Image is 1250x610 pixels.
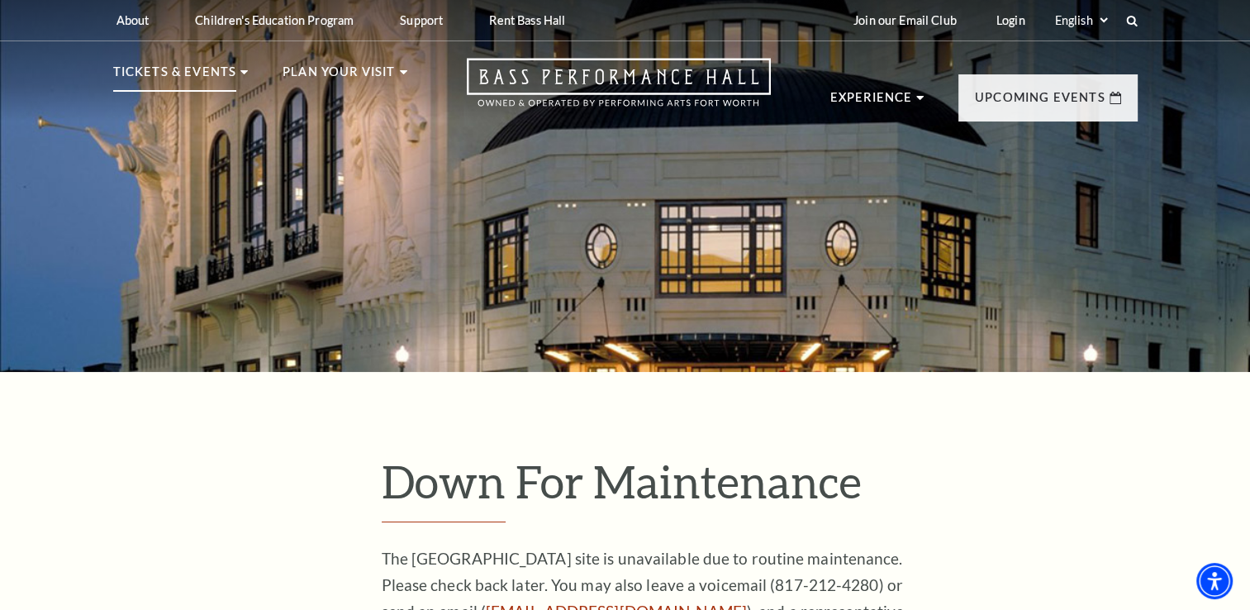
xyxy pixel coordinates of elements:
p: Support [400,13,443,27]
p: About [116,13,150,27]
p: Experience [830,88,913,117]
p: Plan Your Visit [283,62,396,92]
a: Open this option [407,58,830,122]
p: Tickets & Events [113,62,237,92]
div: Accessibility Menu [1196,563,1233,599]
p: Rent Bass Hall [489,13,565,27]
select: Select: [1052,12,1110,28]
p: Children's Education Program [195,13,354,27]
p: Upcoming Events [975,88,1105,117]
h1: Down For Maintenance [382,455,1138,522]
